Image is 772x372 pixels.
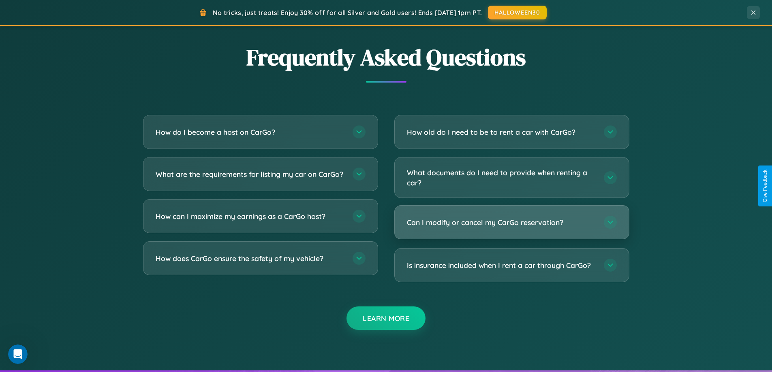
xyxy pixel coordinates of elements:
[407,260,596,270] h3: Is insurance included when I rent a car through CarGo?
[156,253,344,264] h3: How does CarGo ensure the safety of my vehicle?
[156,169,344,179] h3: What are the requirements for listing my car on CarGo?
[346,306,426,330] button: Learn More
[407,217,596,227] h3: Can I modify or cancel my CarGo reservation?
[156,127,344,137] h3: How do I become a host on CarGo?
[762,170,768,202] div: Give Feedback
[8,344,28,364] iframe: Intercom live chat
[143,42,629,73] h2: Frequently Asked Questions
[407,127,596,137] h3: How old do I need to be to rent a car with CarGo?
[213,9,482,17] span: No tricks, just treats! Enjoy 30% off for all Silver and Gold users! Ends [DATE] 1pm PT.
[156,211,344,221] h3: How can I maximize my earnings as a CarGo host?
[488,6,547,19] button: HALLOWEEN30
[407,168,596,187] h3: What documents do I need to provide when renting a car?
